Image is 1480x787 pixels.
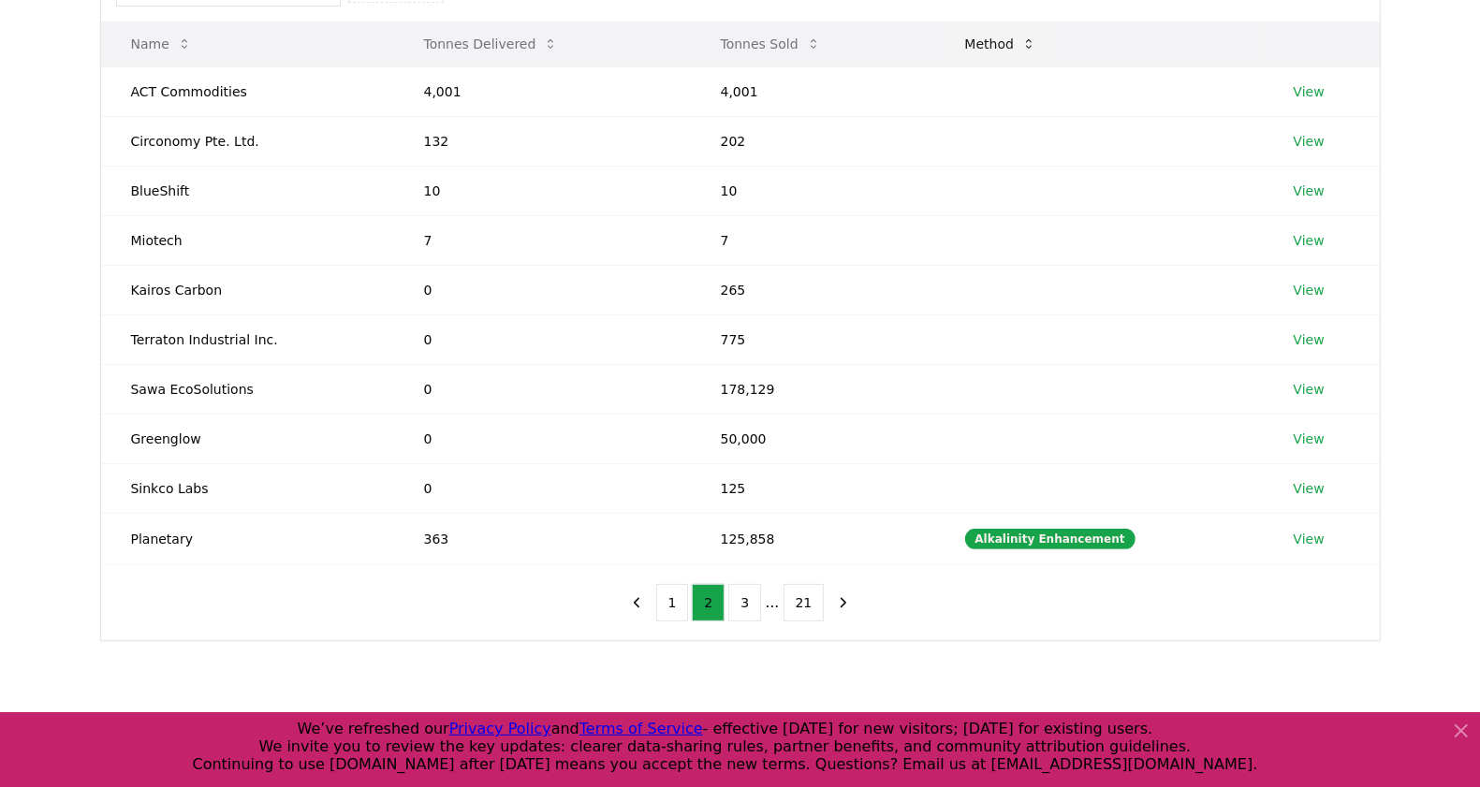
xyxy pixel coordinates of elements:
[691,166,935,215] td: 10
[116,25,207,63] button: Name
[101,116,394,166] td: Circonomy Pte. Ltd.
[394,414,691,463] td: 0
[1294,182,1325,200] a: View
[394,66,691,116] td: 4,001
[394,166,691,215] td: 10
[101,215,394,265] td: Miotech
[691,314,935,364] td: 775
[691,116,935,166] td: 202
[1294,530,1325,548] a: View
[101,414,394,463] td: Greenglow
[706,25,836,63] button: Tonnes Sold
[1294,82,1325,101] a: View
[394,463,691,513] td: 0
[394,513,691,564] td: 363
[394,364,691,414] td: 0
[691,513,935,564] td: 125,858
[691,66,935,116] td: 4,001
[1294,281,1325,299] a: View
[394,116,691,166] td: 132
[728,584,761,621] button: 3
[691,265,935,314] td: 265
[101,166,394,215] td: BlueShift
[1294,132,1325,151] a: View
[1294,479,1325,498] a: View
[950,25,1052,63] button: Method
[1294,380,1325,399] a: View
[101,364,394,414] td: Sawa EcoSolutions
[656,584,689,621] button: 1
[1294,430,1325,448] a: View
[965,529,1136,549] div: Alkalinity Enhancement
[621,584,652,621] button: previous page
[691,414,935,463] td: 50,000
[691,215,935,265] td: 7
[691,463,935,513] td: 125
[101,265,394,314] td: Kairos Carbon
[101,513,394,564] td: Planetary
[765,591,779,614] li: ...
[101,463,394,513] td: Sinkco Labs
[394,265,691,314] td: 0
[692,584,725,621] button: 2
[691,364,935,414] td: 178,129
[101,66,394,116] td: ACT Commodities
[784,584,825,621] button: 21
[1294,330,1325,349] a: View
[101,314,394,364] td: Terraton Industrial Inc.
[394,215,691,265] td: 7
[1294,231,1325,250] a: View
[409,25,574,63] button: Tonnes Delivered
[394,314,691,364] td: 0
[828,584,859,621] button: next page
